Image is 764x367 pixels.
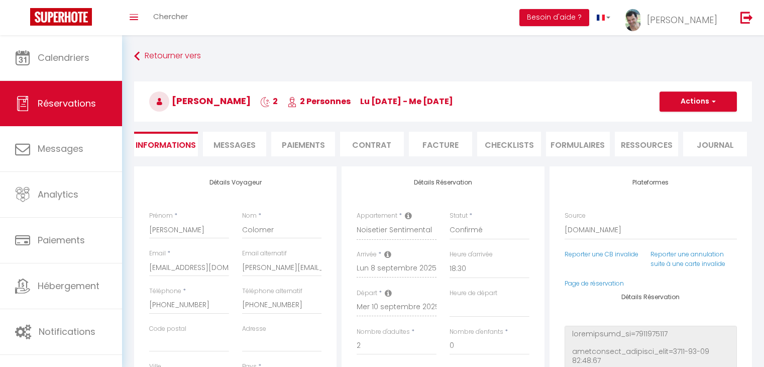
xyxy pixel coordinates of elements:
span: Réservations [38,97,96,110]
label: Heure d'arrivée [450,250,493,259]
h4: Détails Réservation [357,179,529,186]
label: Email alternatif [242,249,287,258]
span: 2 [260,96,278,107]
label: Heure de départ [450,289,497,298]
span: [PERSON_NAME] [647,14,717,26]
span: Notifications [39,325,95,338]
label: Téléphone alternatif [242,287,302,296]
img: Super Booking [30,8,92,26]
span: Paiements [38,234,85,246]
label: Adresse [242,324,266,334]
h4: Détails Voyageur [149,179,321,186]
a: Retourner vers [134,47,752,65]
li: Facture [409,132,473,156]
li: FORMULAIRES [546,132,610,156]
label: Statut [450,211,468,221]
img: ... [625,9,640,31]
label: Téléphone [149,287,181,296]
span: Messages [38,142,83,155]
a: Page de réservation [565,279,624,288]
span: Analytics [38,188,78,201]
label: Nom [242,211,257,221]
label: Source [565,211,586,221]
li: Ressources [615,132,679,156]
li: Contrat [340,132,404,156]
li: Informations [134,132,198,156]
label: Nombre d'adultes [357,327,410,337]
span: lu [DATE] - me [DATE] [360,96,453,107]
label: Départ [357,289,377,298]
img: logout [740,11,753,24]
button: Actions [660,91,737,112]
span: Calendriers [38,51,89,64]
span: Chercher [153,11,188,22]
label: Email [149,249,166,258]
label: Prénom [149,211,173,221]
li: Journal [683,132,747,156]
a: Reporter une CB invalide [565,250,638,258]
button: Besoin d'aide ? [519,9,589,26]
label: Appartement [357,211,397,221]
label: Code postal [149,324,186,334]
a: Reporter une annulation suite à une carte invalide [650,250,725,268]
h4: Détails Réservation [565,294,737,301]
label: Arrivée [357,250,377,259]
h4: Plateformes [565,179,737,186]
span: [PERSON_NAME] [149,95,251,107]
li: Paiements [271,132,335,156]
span: 2 Personnes [287,96,351,107]
li: CHECKLISTS [477,132,541,156]
label: Nombre d'enfants [450,327,503,337]
span: Messages [213,139,256,151]
span: Hébergement [38,280,99,292]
